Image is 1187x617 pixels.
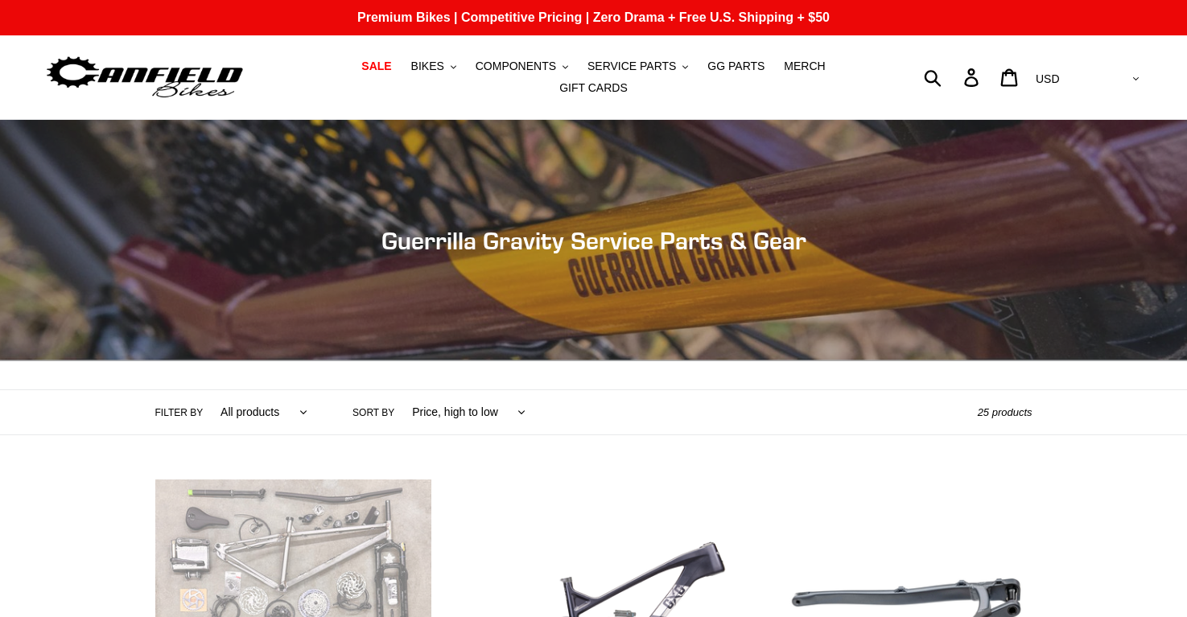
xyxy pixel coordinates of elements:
label: Sort by [352,405,394,420]
button: COMPONENTS [468,56,576,77]
span: BIKES [411,60,444,73]
span: SALE [361,60,391,73]
a: MERCH [776,56,833,77]
span: SERVICE PARTS [587,60,676,73]
span: Guerrilla Gravity Service Parts & Gear [381,226,806,255]
span: 25 products [978,406,1032,418]
button: SERVICE PARTS [579,56,696,77]
input: Search [933,60,974,95]
a: GG PARTS [699,56,773,77]
label: Filter by [155,405,204,420]
span: GG PARTS [707,60,765,73]
span: COMPONENTS [476,60,556,73]
a: GIFT CARDS [551,77,636,99]
button: BIKES [403,56,464,77]
a: SALE [353,56,399,77]
span: GIFT CARDS [559,81,628,95]
img: Canfield Bikes [44,52,245,103]
span: MERCH [784,60,825,73]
